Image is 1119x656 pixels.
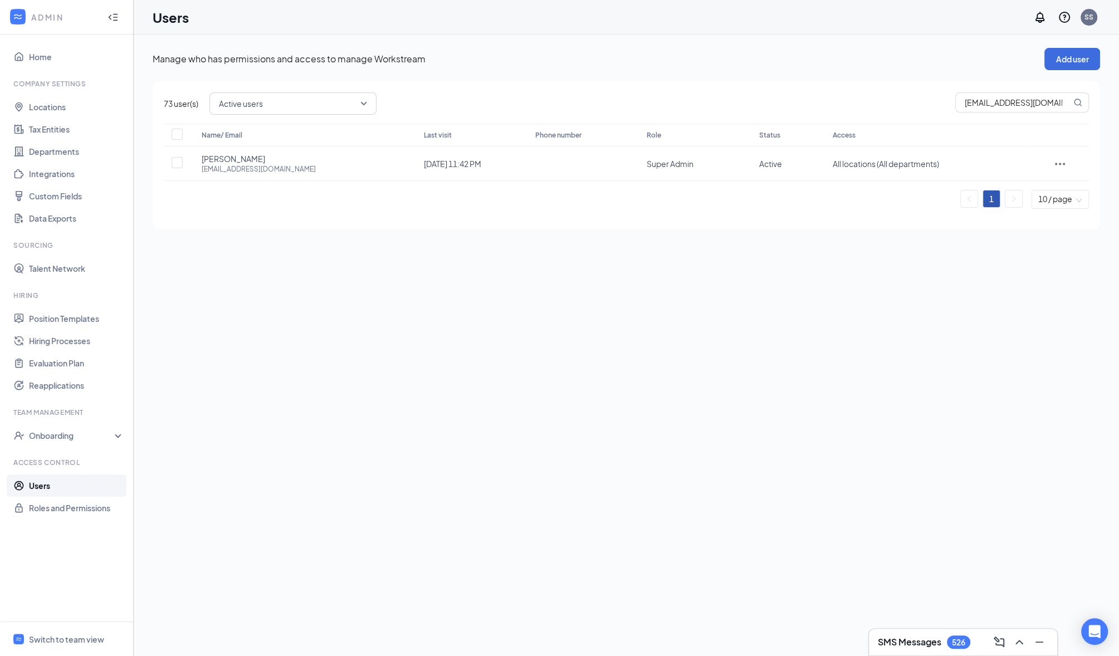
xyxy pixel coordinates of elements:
[647,159,693,169] span: Super Admin
[13,241,122,250] div: Sourcing
[822,124,1031,146] th: Access
[12,11,23,22] svg: WorkstreamLogo
[1005,190,1023,208] li: Next Page
[13,430,25,441] svg: UserCheck
[1010,195,1017,202] span: right
[748,124,822,146] th: Status
[990,633,1008,651] button: ComposeMessage
[29,374,124,396] a: Reapplications
[29,307,124,330] a: Position Templates
[956,93,1071,112] input: Search users
[13,291,122,300] div: Hiring
[1038,190,1082,208] span: 10 / page
[153,53,1044,65] p: Manage who has permissions and access to manage Workstream
[983,190,1000,207] a: 1
[1033,635,1046,649] svg: Minimize
[202,153,265,164] span: [PERSON_NAME]
[13,408,122,417] div: Team Management
[1005,190,1022,207] button: right
[960,190,978,208] li: Previous Page
[29,497,124,519] a: Roles and Permissions
[29,207,124,229] a: Data Exports
[1033,11,1047,24] svg: Notifications
[107,12,119,23] svg: Collapse
[961,190,978,207] button: left
[983,190,1000,208] li: 1
[13,458,122,467] div: Access control
[1081,618,1108,645] div: Open Intercom Messenger
[1013,635,1026,649] svg: ChevronUp
[878,636,941,648] h3: SMS Messages
[952,638,965,647] div: 526
[1030,633,1048,651] button: Minimize
[759,159,782,169] span: Active
[29,330,124,352] a: Hiring Processes
[29,634,104,645] div: Switch to team view
[29,163,124,185] a: Integrations
[29,185,124,207] a: Custom Fields
[202,129,402,142] div: Name/ Email
[1058,11,1071,24] svg: QuestionInfo
[966,195,973,202] span: left
[29,140,124,163] a: Departments
[647,129,737,142] div: Role
[29,257,124,280] a: Talent Network
[13,79,122,89] div: Company Settings
[15,635,22,643] svg: WorkstreamLogo
[1073,98,1082,107] svg: MagnifyingGlass
[202,164,316,174] div: [EMAIL_ADDRESS][DOMAIN_NAME]
[993,635,1006,649] svg: ComposeMessage
[1044,48,1100,70] button: Add user
[424,159,481,169] span: [DATE] 11:42 PM
[1010,633,1028,651] button: ChevronUp
[1084,12,1093,22] div: SS
[31,12,97,23] div: ADMIN
[29,46,124,68] a: Home
[424,129,513,142] div: Last visit
[1032,190,1088,208] div: Page Size
[524,124,636,146] th: Phone number
[29,474,124,497] a: Users
[1053,157,1067,170] svg: ActionsIcon
[833,159,939,169] span: All locations (All departments)
[164,97,198,110] span: 73 user(s)
[153,8,189,27] h1: Users
[219,95,263,112] span: Active users
[29,118,124,140] a: Tax Entities
[29,352,124,374] a: Evaluation Plan
[29,96,124,118] a: Locations
[29,430,115,441] div: Onboarding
